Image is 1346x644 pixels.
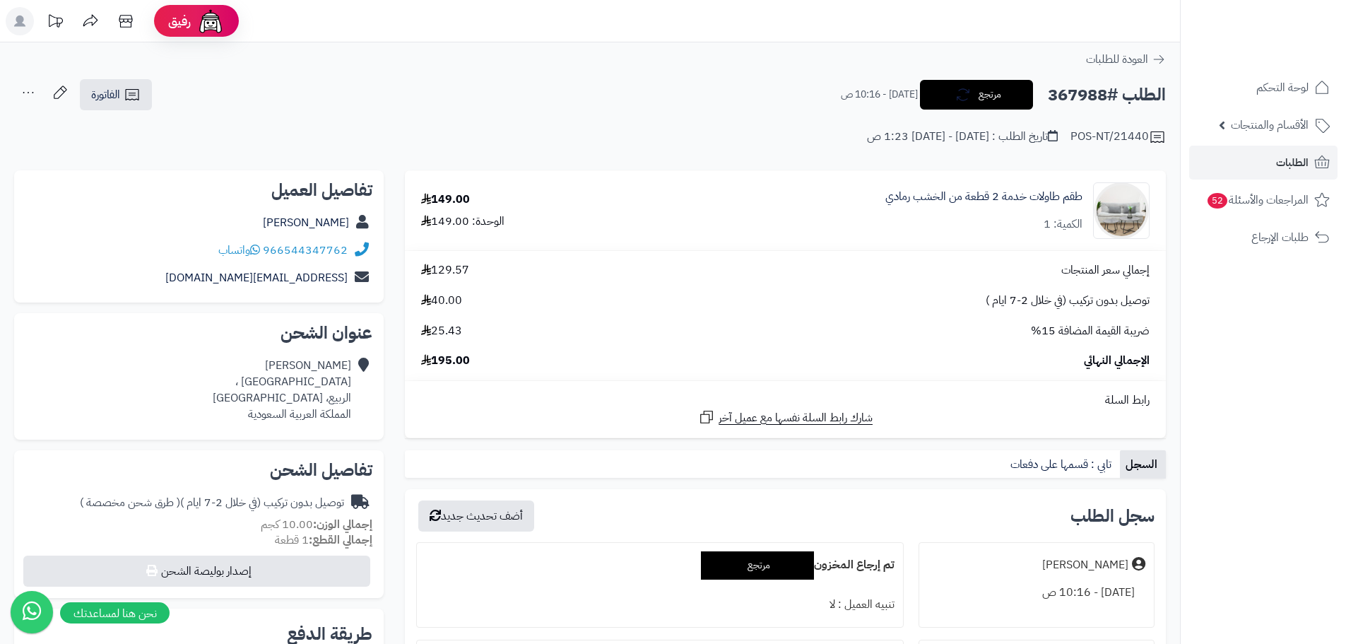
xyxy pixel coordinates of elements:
[37,7,73,39] a: تحديثات المنصة
[885,189,1082,205] a: طقم طاولات خدمة 2 قطعة من الخشب رمادي
[1042,557,1128,573] div: [PERSON_NAME]
[1251,228,1309,247] span: طلبات الإرجاع
[1189,71,1338,105] a: لوحة التحكم
[719,410,873,426] span: شارك رابط السلة نفسها مع عميل آخر
[91,86,120,103] span: الفاتورة
[80,494,180,511] span: ( طرق شحن مخصصة )
[309,532,372,549] strong: إجمالي القطع:
[1061,262,1150,279] span: إجمالي سعر المنتجات
[313,516,372,533] strong: إجمالي الوزن:
[1048,81,1166,110] h2: الطلب #367988
[196,7,225,35] img: ai-face.png
[80,79,152,110] a: الفاتورة
[986,293,1150,309] span: توصيل بدون تركيب (في خلال 2-7 ايام )
[1070,508,1155,525] h3: سجل الطلب
[425,591,894,619] div: تنبيه العميل : لا
[411,392,1160,409] div: رابط السلة
[218,242,260,259] a: واتساب
[1189,146,1338,180] a: الطلبات
[701,551,814,580] div: مرتجع
[263,242,348,259] a: 966544347762
[25,324,372,341] h2: عنوان الشحن
[1207,192,1228,209] span: 52
[814,556,895,573] b: تم إرجاع المخزون
[841,88,918,102] small: [DATE] - 10:16 ص
[1086,51,1166,68] a: العودة للطلبات
[421,323,462,339] span: 25.43
[1250,11,1333,40] img: logo-2.png
[867,129,1058,145] div: تاريخ الطلب : [DATE] - [DATE] 1:23 ص
[1231,115,1309,135] span: الأقسام والمنتجات
[23,556,370,587] button: إصدار بوليصة الشحن
[421,192,470,208] div: 149.00
[1276,153,1309,172] span: الطلبات
[287,626,372,643] h2: طريقة الدفع
[698,409,873,426] a: شارك رابط السلة نفسها مع عميل آخر
[1031,323,1150,339] span: ضريبة القيمة المضافة 15%
[168,13,191,30] span: رفيق
[421,353,470,369] span: 195.00
[1086,51,1148,68] span: العودة للطلبات
[1084,353,1150,369] span: الإجمالي النهائي
[80,495,344,511] div: توصيل بدون تركيب (في خلال 2-7 ايام )
[25,182,372,199] h2: تفاصيل العميل
[1189,183,1338,217] a: المراجعات والأسئلة52
[165,269,348,286] a: [EMAIL_ADDRESS][DOMAIN_NAME]
[1094,182,1149,239] img: 1752911431-1-90x90.jpg
[275,532,372,549] small: 1 قطعة
[1120,450,1166,479] a: السجل
[1206,190,1309,210] span: المراجعات والأسئلة
[1044,216,1082,233] div: الكمية: 1
[920,80,1033,110] button: مرتجع
[1189,221,1338,254] a: طلبات الإرجاع
[1005,450,1120,479] a: تابي : قسمها على دفعات
[421,262,469,279] span: 129.57
[25,462,372,479] h2: تفاصيل الشحن
[263,214,349,231] a: [PERSON_NAME]
[418,500,534,532] button: أضف تحديث جديد
[261,516,372,533] small: 10.00 كجم
[1070,129,1166,146] div: POS-NT/21440
[1256,78,1309,98] span: لوحة التحكم
[421,213,504,230] div: الوحدة: 149.00
[928,579,1145,607] div: [DATE] - 10:16 ص
[421,293,462,309] span: 40.00
[213,358,351,422] div: [PERSON_NAME] [GEOGRAPHIC_DATA] ، الربيع، [GEOGRAPHIC_DATA] المملكة العربية السعودية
